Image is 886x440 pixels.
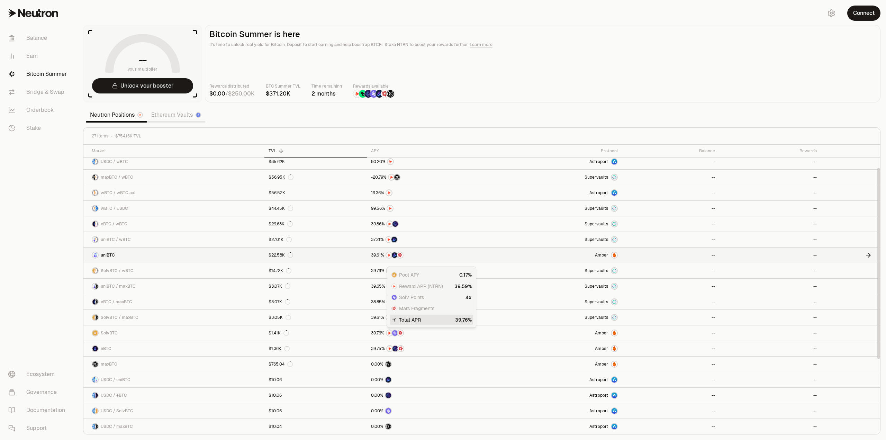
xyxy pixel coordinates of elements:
[353,90,361,98] img: NTRN
[92,393,95,398] img: USDC Logo
[92,346,98,351] img: eBTC Logo
[264,341,367,356] a: $1.36K
[83,372,264,387] a: USDC LogouniBTC LogoUSDC / uniBTC
[719,216,821,232] a: --
[622,419,719,434] a: --
[719,248,821,263] a: --
[398,330,403,336] img: Mars Fragments
[3,383,75,401] a: Governance
[719,232,821,247] a: --
[269,315,291,320] div: $3.05K
[589,424,608,429] span: Astroport
[269,299,290,305] div: $3.07K
[92,174,95,180] img: maxBTC Logo
[495,419,622,434] a: Astroport
[83,388,264,403] a: USDC LogoeBTC LogoUSDC / eBTC
[83,232,264,247] a: uniBTC LogowBTC LogouniBTC / wBTC
[371,252,491,259] button: NTRNBedrock DiamondsMars Fragments
[269,424,282,429] div: $10.04
[367,279,495,294] a: NTRNStructured PointsBedrock Diamonds
[83,263,264,278] a: SolvBTC LogowBTC LogoSolvBTC / wBTC
[101,346,111,351] span: eBTC
[96,284,98,289] img: maxBTC Logo
[96,408,98,414] img: SolvBTC Logo
[264,325,367,341] a: $1.41K
[367,294,495,309] a: NTRNStructured PointsEtherFi Points
[622,388,719,403] a: --
[622,325,719,341] a: --
[101,424,133,429] span: USDC / maxBTC
[399,305,434,312] span: Mars Fragments
[264,263,367,278] a: $14.72K
[101,299,132,305] span: eBTC / maxBTC
[719,154,821,169] a: --
[269,346,290,351] div: $1.36K
[269,361,293,367] div: $765.04
[719,388,821,403] a: --
[622,310,719,325] a: --
[371,148,491,154] div: APY
[719,310,821,325] a: --
[92,252,98,258] img: uniBTC Logo
[128,66,158,73] span: your multiplier
[92,78,193,93] button: Unlock your booster
[96,393,98,398] img: eBTC Logo
[386,237,391,242] img: NTRN
[622,154,719,169] a: --
[371,283,491,290] button: NTRNStructured PointsBedrock Diamonds
[367,185,495,200] a: NTRN
[367,403,495,419] a: Solv Points
[367,263,495,278] a: NTRNSolv Points
[367,216,495,232] a: NTRNEtherFi Points
[719,263,821,278] a: --
[719,294,821,309] a: --
[101,284,136,289] span: uniBTC / maxBTC
[367,357,495,372] a: Structured Points
[495,310,622,325] a: SupervaultsSupervaults
[101,174,133,180] span: maxBTC / wBTC
[719,185,821,200] a: --
[92,133,108,139] span: 27 items
[392,272,397,277] img: SolvBTC Logo
[83,341,264,356] a: eBTC LogoeBTC
[622,357,719,372] a: --
[622,341,719,356] a: --
[495,325,622,341] a: AmberAmber
[92,221,95,227] img: eBTC Logo
[719,341,821,356] a: --
[92,148,260,154] div: Market
[595,330,608,336] span: Amber
[391,237,397,242] img: Bedrock Diamonds
[83,357,264,372] a: maxBTC LogomaxBTC
[367,341,495,356] a: NTRNEtherFi PointsMars Fragments
[386,377,391,383] img: Bedrock Diamonds
[311,83,342,90] p: Time remaining
[96,424,98,429] img: maxBTC Logo
[723,148,816,154] div: Rewards
[264,279,367,294] a: $3.07K
[376,90,383,98] img: Bedrock Diamonds
[612,361,617,367] img: Amber
[92,159,95,164] img: USDC Logo
[264,216,367,232] a: $29.63K
[83,154,264,169] a: USDC LogowBTC LogoUSDC / wBTC
[264,419,367,434] a: $10.04
[3,101,75,119] a: Orderbook
[595,252,608,258] span: Amber
[367,310,495,325] a: NTRNStructured PointsSolv Points
[612,299,617,305] img: Supervaults
[398,346,404,351] img: Mars Fragments
[387,221,392,227] img: NTRN
[367,419,495,434] a: Structured Points
[495,154,622,169] a: Astroport
[101,190,135,196] span: wBTC / wBTC.axl
[3,47,75,65] a: Earn
[264,201,367,216] a: $44.45K
[495,248,622,263] a: AmberAmber
[371,314,491,321] button: NTRNStructured PointsSolv Points
[364,90,372,98] img: EtherFi Points
[612,315,617,320] img: Supervaults
[612,252,617,258] img: Amber
[264,357,367,372] a: $765.04
[386,190,392,196] img: NTRN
